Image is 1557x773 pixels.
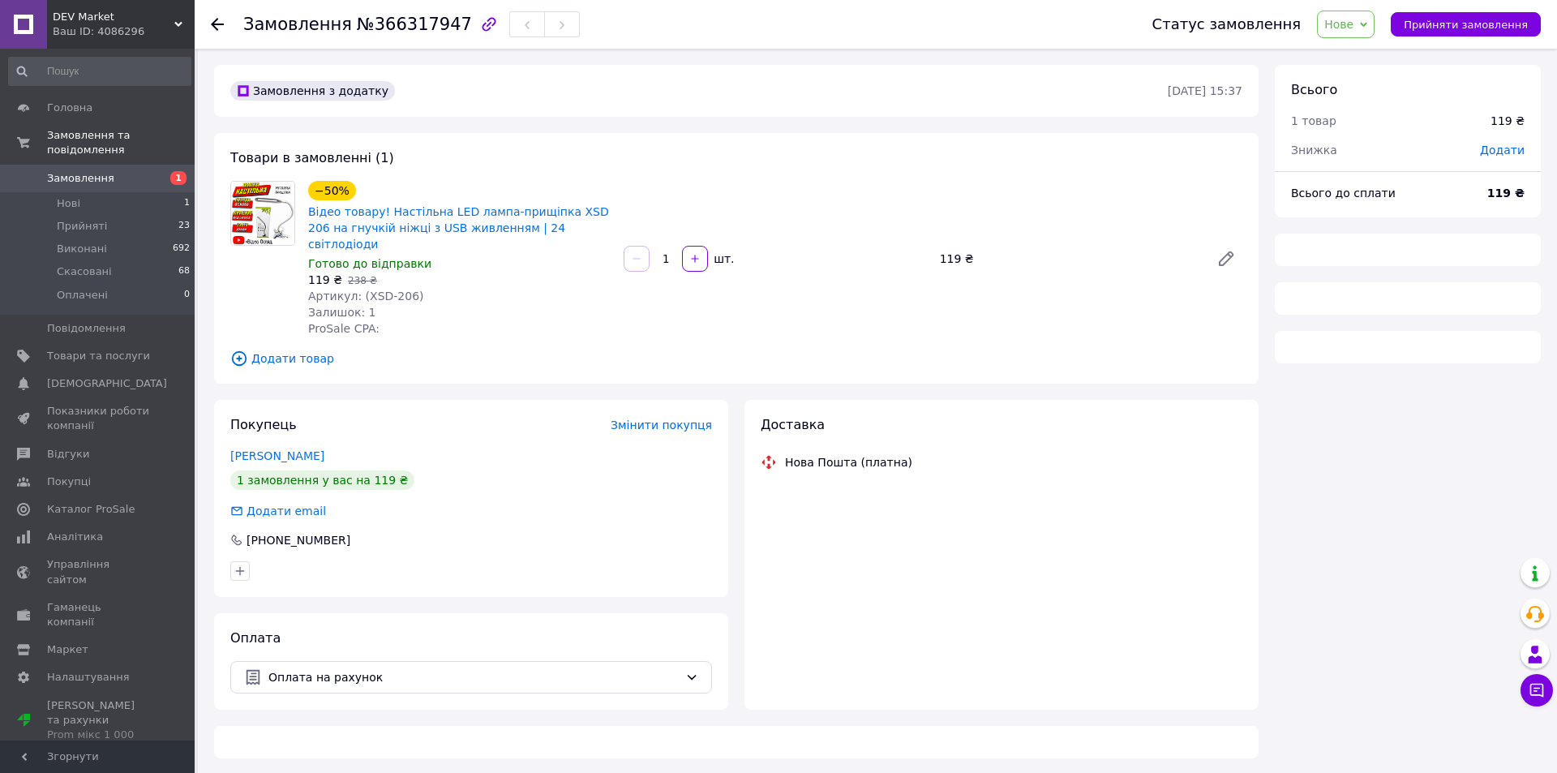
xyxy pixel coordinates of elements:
[57,219,107,234] span: Прийняті
[53,10,174,24] span: DEV Market
[47,349,150,363] span: Товари та послуги
[8,57,191,86] input: Пошук
[47,475,91,489] span: Покупці
[47,404,150,433] span: Показники роботи компанії
[47,321,126,336] span: Повідомлення
[308,205,609,251] a: Відео товару! Настільна LED лампа-прищіпка XSD 206 на гнучкій ніжці з USB живленням | 24 світлодіоди
[308,306,376,319] span: Залишок: 1
[1391,12,1541,37] button: Прийняти замовлення
[1210,243,1242,275] a: Редагувати
[611,419,712,432] span: Змінити покупця
[47,698,150,743] span: [PERSON_NAME] та рахунки
[230,150,394,165] span: Товари в замовленні (1)
[1291,82,1337,97] span: Всього
[933,247,1203,270] div: 119 ₴
[710,251,736,267] div: шт.
[230,449,324,462] a: [PERSON_NAME]
[57,196,80,211] span: Нові
[308,257,431,270] span: Готово до відправки
[47,530,103,544] span: Аналітика
[1480,144,1525,157] span: Додати
[47,376,167,391] span: [DEMOGRAPHIC_DATA]
[47,557,150,586] span: Управління сайтом
[268,668,679,686] span: Оплата на рахунок
[173,242,190,256] span: 692
[211,16,224,32] div: Повернутися назад
[47,502,135,517] span: Каталог ProSale
[1491,113,1525,129] div: 119 ₴
[1291,187,1396,200] span: Всього до сплати
[178,219,190,234] span: 23
[178,264,190,279] span: 68
[184,196,190,211] span: 1
[243,15,352,34] span: Замовлення
[47,101,92,115] span: Головна
[53,24,195,39] div: Ваш ID: 4086296
[781,454,916,470] div: Нова Пошта (платна)
[230,350,1242,367] span: Додати товар
[47,447,89,462] span: Відгуки
[245,503,328,519] div: Додати email
[229,503,328,519] div: Додати email
[170,171,187,185] span: 1
[47,128,195,157] span: Замовлення та повідомлення
[230,630,281,646] span: Оплата
[1404,19,1528,31] span: Прийняти замовлення
[231,182,294,245] img: Відео товару! Настільна LED лампа-прищіпка XSD 206 на гнучкій ніжці з USB живленням | 24 світлодіоди
[47,171,114,186] span: Замовлення
[57,242,107,256] span: Виконані
[57,288,108,303] span: Оплачені
[1487,187,1525,200] b: 119 ₴
[1291,114,1336,127] span: 1 товар
[47,670,130,685] span: Налаштування
[357,15,472,34] span: №366317947
[47,642,88,657] span: Маркет
[1324,18,1353,31] span: Нове
[308,322,380,335] span: ProSale CPA:
[57,264,112,279] span: Скасовані
[230,470,414,490] div: 1 замовлення у вас на 119 ₴
[1291,144,1337,157] span: Знижка
[348,275,377,286] span: 238 ₴
[1152,16,1302,32] div: Статус замовлення
[245,532,352,548] div: [PHONE_NUMBER]
[1168,84,1242,97] time: [DATE] 15:37
[308,181,356,200] div: −50%
[184,288,190,303] span: 0
[230,81,395,101] div: Замовлення з додатку
[308,273,342,286] span: 119 ₴
[761,417,825,432] span: Доставка
[47,600,150,629] span: Гаманець компанії
[47,728,150,742] div: Prom мікс 1 000
[230,417,297,432] span: Покупець
[1521,674,1553,706] button: Чат з покупцем
[308,290,424,303] span: Артикул: (XSD-206)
